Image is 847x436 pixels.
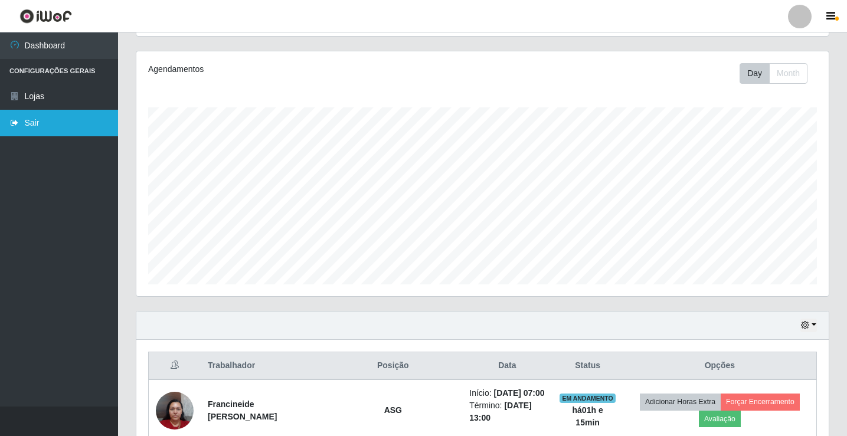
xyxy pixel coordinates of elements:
strong: ASG [384,405,402,415]
th: Status [552,352,623,380]
button: Avaliação [699,411,741,427]
th: Posição [323,352,462,380]
strong: Francineide [PERSON_NAME] [208,399,277,421]
div: Toolbar with button groups [740,63,817,84]
th: Opções [623,352,817,380]
div: First group [740,63,807,84]
th: Data [462,352,552,380]
div: Agendamentos [148,63,417,76]
img: 1735852864597.jpeg [156,385,194,435]
span: EM ANDAMENTO [560,394,616,403]
img: CoreUI Logo [19,9,72,24]
button: Adicionar Horas Extra [640,394,721,410]
li: Término: [469,399,545,424]
th: Trabalhador [201,352,323,380]
strong: há 01 h e 15 min [573,405,603,427]
button: Day [740,63,770,84]
button: Month [769,63,807,84]
li: Início: [469,387,545,399]
time: [DATE] 07:00 [494,388,545,398]
button: Forçar Encerramento [721,394,800,410]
